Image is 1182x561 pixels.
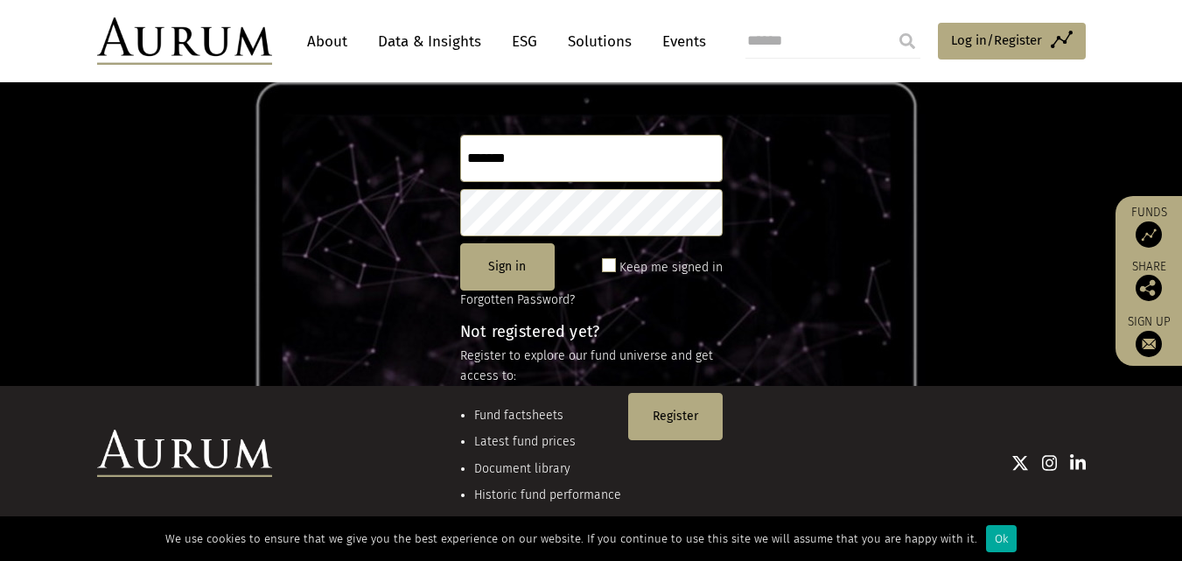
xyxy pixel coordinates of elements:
img: Linkedin icon [1070,454,1086,472]
a: Log in/Register [938,23,1086,60]
input: Submit [890,24,925,59]
img: Aurum Logo [97,430,272,477]
p: Register to explore our fund universe and get access to: [460,347,723,386]
a: Forgotten Password? [460,292,575,307]
label: Keep me signed in [619,257,723,278]
a: Events [654,25,706,58]
a: About [298,25,356,58]
img: Instagram icon [1042,454,1058,472]
img: Access Funds [1136,221,1162,248]
img: Twitter icon [1011,454,1029,472]
a: Sign up [1124,314,1173,357]
img: Sign up to our newsletter [1136,331,1162,357]
button: Sign in [460,243,555,291]
img: Aurum [97,18,272,65]
span: Log in/Register [951,30,1042,51]
h4: Not registered yet? [460,324,723,340]
img: Share this post [1136,275,1162,301]
a: Solutions [559,25,640,58]
div: Ok [986,525,1017,552]
li: Fund factsheets [474,406,621,425]
a: ESG [503,25,546,58]
a: Data & Insights [369,25,490,58]
div: Share [1124,261,1173,301]
button: Register [628,393,723,440]
a: Funds [1124,205,1173,248]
